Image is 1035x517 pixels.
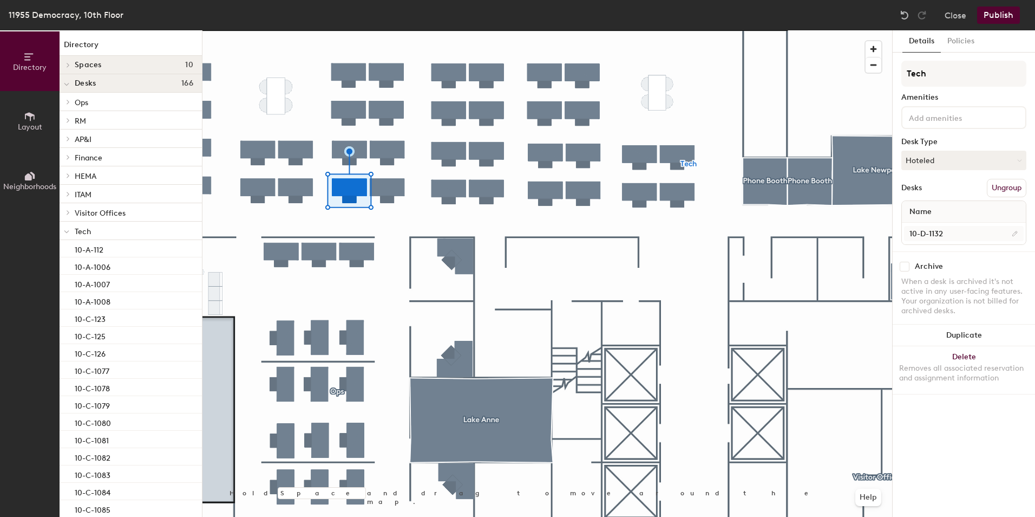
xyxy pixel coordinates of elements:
[9,8,123,22] div: 11955 Democracy, 10th Floor
[75,117,86,126] span: RM
[893,346,1035,394] button: DeleteRemoves all associated reservation and assignment information
[185,61,193,69] span: 10
[75,98,88,107] span: Ops
[904,226,1024,241] input: Unnamed desk
[75,381,110,393] p: 10-C-1078
[901,151,1026,170] button: Hoteled
[901,138,1026,146] div: Desk Type
[75,346,106,359] p: 10-C-126
[75,172,96,181] span: HEMA
[901,93,1026,102] div: Amenities
[902,30,941,53] button: Details
[18,122,42,132] span: Layout
[75,277,110,289] p: 10-A-1007
[3,182,56,191] span: Neighborhoods
[75,153,102,163] span: Finance
[977,7,1020,24] button: Publish
[181,79,193,88] span: 166
[907,111,1004,124] input: Add amenities
[75,61,102,69] span: Spaces
[75,190,91,199] span: ITAM
[75,398,110,411] p: 10-C-1079
[915,262,943,271] div: Archive
[13,63,47,72] span: Directory
[75,450,110,463] p: 10-C-1082
[75,329,106,341] p: 10-C-125
[75,135,91,144] span: AP&I
[75,209,126,218] span: Visitor Offices
[75,364,109,376] p: 10-C-1077
[75,294,110,307] p: 10-A-1008
[75,227,91,236] span: Tech
[945,7,966,24] button: Close
[75,260,110,272] p: 10-A-1006
[904,202,937,222] span: Name
[893,325,1035,346] button: Duplicate
[75,416,111,428] p: 10-C-1080
[941,30,981,53] button: Policies
[75,502,110,515] p: 10-C-1085
[60,39,202,56] h1: Directory
[75,312,106,324] p: 10-C-123
[75,433,109,445] p: 10-C-1081
[75,468,110,480] p: 10-C-1083
[75,242,103,255] p: 10-A-112
[901,277,1026,316] div: When a desk is archived it's not active in any user-facing features. Your organization is not bil...
[916,10,927,21] img: Redo
[901,184,922,192] div: Desks
[899,10,910,21] img: Undo
[987,179,1026,197] button: Ungroup
[75,485,110,497] p: 10-C-1084
[855,489,881,506] button: Help
[75,79,96,88] span: Desks
[899,364,1029,383] div: Removes all associated reservation and assignment information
